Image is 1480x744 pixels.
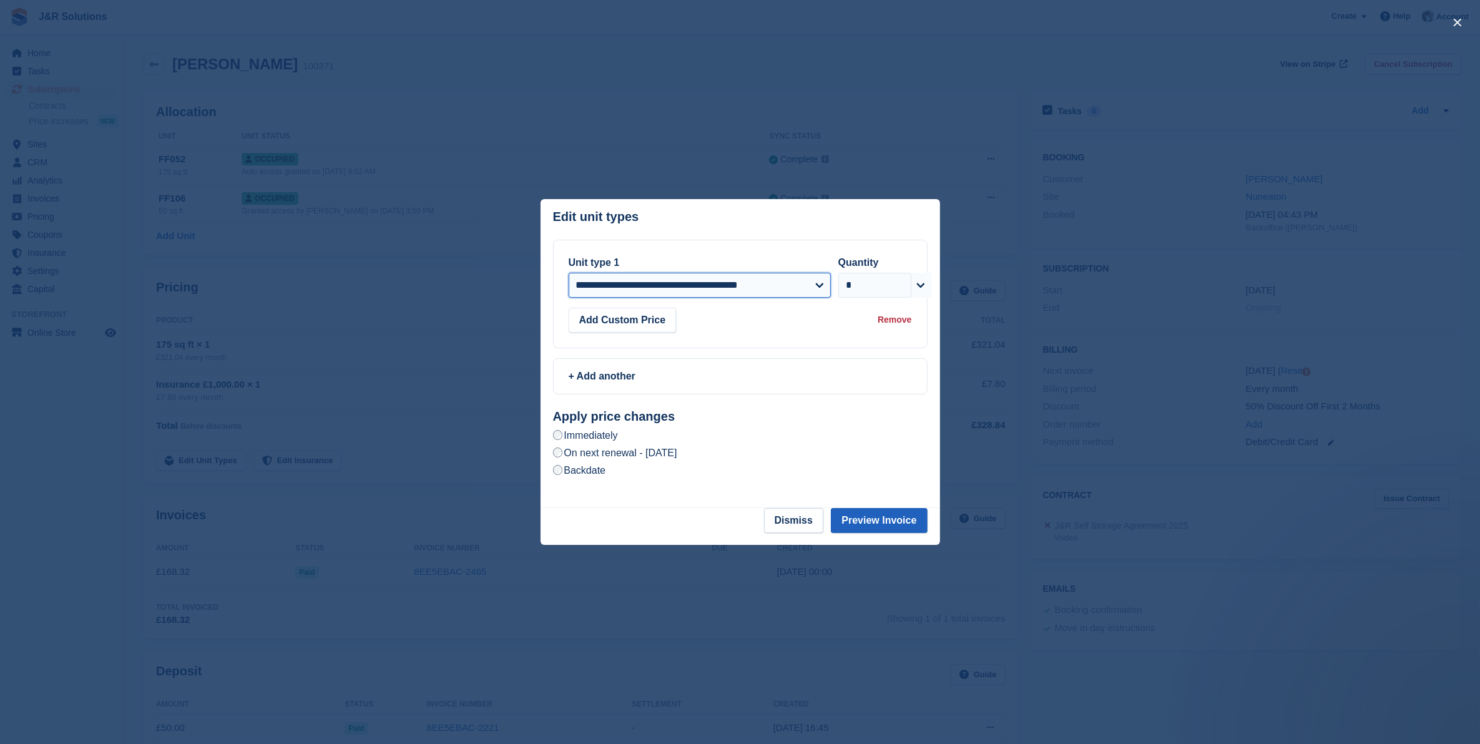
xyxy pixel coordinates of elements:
label: Immediately [553,429,618,442]
label: Backdate [553,464,606,477]
button: Preview Invoice [831,508,927,533]
button: Add Custom Price [569,308,677,333]
strong: Apply price changes [553,409,675,423]
div: + Add another [569,369,912,384]
label: Quantity [838,257,879,268]
input: Backdate [553,465,563,475]
button: close [1448,12,1468,32]
label: On next renewal - [DATE] [553,446,677,459]
input: Immediately [553,430,563,440]
button: Dismiss [764,508,823,533]
p: Edit unit types [553,210,639,224]
a: + Add another [553,358,928,394]
div: Remove [878,313,911,326]
input: On next renewal - [DATE] [553,448,563,458]
label: Unit type 1 [569,257,620,268]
